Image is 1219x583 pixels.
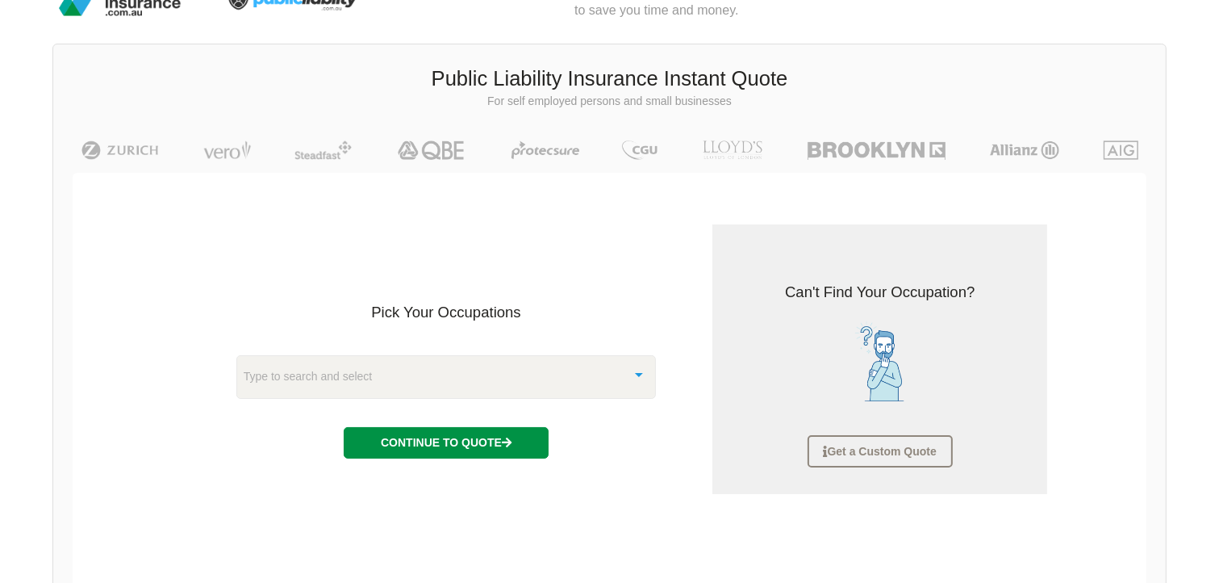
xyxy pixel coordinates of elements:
img: QBE | Public Liability Insurance [388,141,475,160]
img: LLOYD's | Public Liability Insurance [694,141,771,160]
img: AIG | Public Liability Insurance [1097,141,1145,160]
img: Steadfast | Public Liability Insurance [288,141,359,160]
h3: Can't Find Your Occupation? [724,282,1035,303]
h3: Public Liability Insurance Instant Quote [65,65,1154,94]
img: Allianz | Public Liability Insurance [982,141,1067,160]
h3: Pick Your Occupations [236,302,657,323]
img: Brooklyn | Public Liability Insurance [801,141,952,160]
a: Get a Custom Quote [808,435,953,468]
img: Zurich | Public Liability Insurance [74,141,165,160]
span: Type to search and select [244,366,373,385]
img: Protecsure | Public Liability Insurance [505,141,587,160]
button: Continue to Quote [344,427,549,458]
p: For self employed persons and small businesses [65,94,1154,110]
img: CGU | Public Liability Insurance [616,141,664,160]
img: Vero | Public Liability Insurance [196,141,258,160]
